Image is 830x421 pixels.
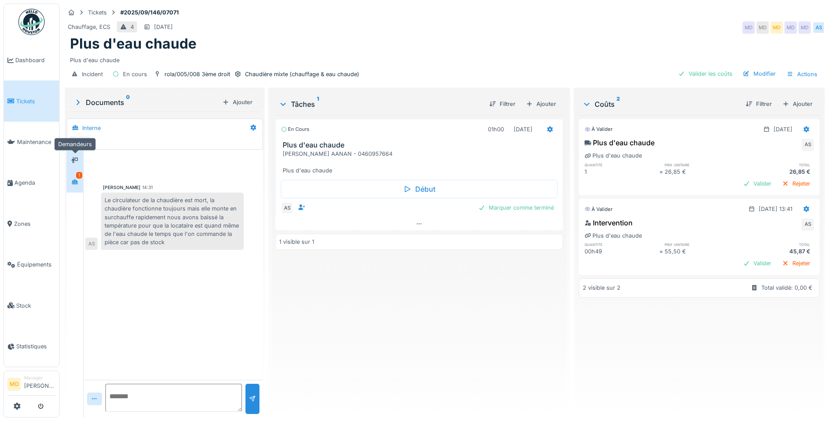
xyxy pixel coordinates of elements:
div: 4 [130,23,134,31]
h6: prix unitaire [665,242,739,247]
div: rola/005/008 3ème droit [165,70,230,78]
a: Dashboard [4,40,59,81]
div: En cours [281,126,309,133]
sup: 1 [317,99,319,109]
div: En cours [123,70,147,78]
div: MD [770,21,783,34]
div: Modifier [739,68,779,80]
a: Agenda [4,162,59,203]
h6: total [739,242,814,247]
div: 26,85 € [739,168,814,176]
a: Stock [4,285,59,326]
span: Statistiques [16,342,56,351]
div: Valider [739,257,775,269]
div: Tâches [279,99,482,109]
div: Filtrer [742,98,775,110]
a: Statistiques [4,326,59,367]
div: Tickets [88,8,107,17]
div: Ajouter [779,98,816,110]
div: MD [742,21,755,34]
div: 2 visible sur 2 [583,284,620,292]
sup: 0 [126,97,130,108]
a: Tickets [4,81,59,121]
div: AS [85,238,98,250]
div: 1 [585,168,659,176]
h6: quantité [585,162,659,168]
span: Zones [14,220,56,228]
a: Maintenance [4,122,59,162]
li: [PERSON_NAME] [24,375,56,393]
div: AS [812,21,825,34]
span: Agenda [14,179,56,187]
div: Chauffage, ECS [68,23,110,31]
div: Documents [74,97,219,108]
div: [PERSON_NAME] [103,184,140,191]
div: Coûts [582,99,739,109]
span: Tickets [16,97,56,105]
div: AS [802,139,814,151]
div: Le circulateur de la chaudière est mort, la chaudière fonctionne toujours mais elle monte en surc... [101,193,244,250]
sup: 2 [616,99,620,109]
div: AS [281,202,293,214]
div: Valider les coûts [675,68,736,80]
div: Début [281,180,557,198]
div: 55,50 € [665,247,739,256]
div: Rejeter [778,178,814,189]
img: Badge_color-CXgf-gQk.svg [18,9,45,35]
div: Total validé: 0,00 € [761,284,812,292]
div: Filtrer [486,98,519,110]
div: × [659,168,665,176]
li: MD [7,378,21,391]
div: 45,87 € [739,247,814,256]
div: [DATE] 13:41 [759,205,792,213]
strong: #2025/09/146/07071 [117,8,182,17]
h6: quantité [585,242,659,247]
span: Dashboard [15,56,56,64]
div: 26,85 € [665,168,739,176]
a: MD Manager[PERSON_NAME] [7,375,56,396]
div: Intervention [585,218,633,228]
div: 00h49 [585,247,659,256]
div: Plus d'eau chaude [585,232,642,240]
div: × [659,247,665,256]
div: Plus d'eau chaude [70,53,819,64]
div: Demandeurs [54,138,96,151]
div: Ajouter [219,96,256,108]
div: Interne [82,124,101,132]
span: Stock [16,302,56,310]
div: Plus d'eau chaude [585,137,655,148]
div: 1 visible sur 1 [279,238,314,246]
div: [DATE] [514,125,532,133]
div: MD [69,135,81,147]
div: AS [802,218,814,231]
div: Plus d'eau chaude [585,151,642,160]
div: MD [784,21,797,34]
div: 1 [76,172,82,179]
div: MD [798,21,811,34]
div: [DATE] [154,23,173,31]
div: MD [756,21,769,34]
div: Manager [24,375,56,381]
div: 01h00 [488,125,504,133]
div: Ajouter [522,98,560,110]
div: [PERSON_NAME] AANAN - 0460957664 Plus d'eau chaude [283,150,559,175]
h6: total [739,162,814,168]
span: Équipements [17,260,56,269]
a: Zones [4,203,59,244]
h3: Plus d'eau chaude [283,141,559,149]
div: Actions [783,68,821,81]
div: AS [77,135,90,147]
h6: prix unitaire [665,162,739,168]
div: Valider [739,178,775,189]
div: À valider [585,206,613,213]
div: 14:31 [142,184,153,191]
div: Rejeter [778,257,814,269]
span: Maintenance [17,138,56,146]
div: Marquer comme terminé [475,202,557,214]
div: Incident [82,70,103,78]
h1: Plus d'eau chaude [70,35,196,52]
div: Chaudière mixte (chauffage & eau chaude) [245,70,359,78]
div: [DATE] [774,125,792,133]
a: Équipements [4,244,59,285]
div: À valider [585,126,613,133]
